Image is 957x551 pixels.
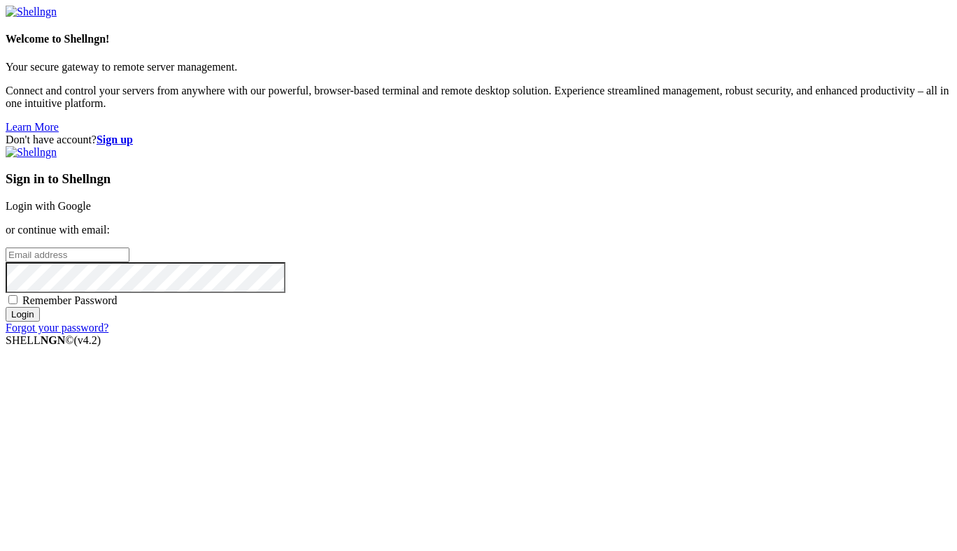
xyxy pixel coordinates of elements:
p: or continue with email: [6,224,951,236]
div: Don't have account? [6,134,951,146]
span: Remember Password [22,294,118,306]
input: Login [6,307,40,322]
a: Forgot your password? [6,322,108,334]
span: 4.2.0 [74,334,101,346]
input: Email address [6,248,129,262]
a: Login with Google [6,200,91,212]
p: Connect and control your servers from anywhere with our powerful, browser-based terminal and remo... [6,85,951,110]
input: Remember Password [8,295,17,304]
a: Sign up [97,134,133,145]
img: Shellngn [6,146,57,159]
span: SHELL © [6,334,101,346]
img: Shellngn [6,6,57,18]
a: Learn More [6,121,59,133]
h3: Sign in to Shellngn [6,171,951,187]
h4: Welcome to Shellngn! [6,33,951,45]
b: NGN [41,334,66,346]
p: Your secure gateway to remote server management. [6,61,951,73]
